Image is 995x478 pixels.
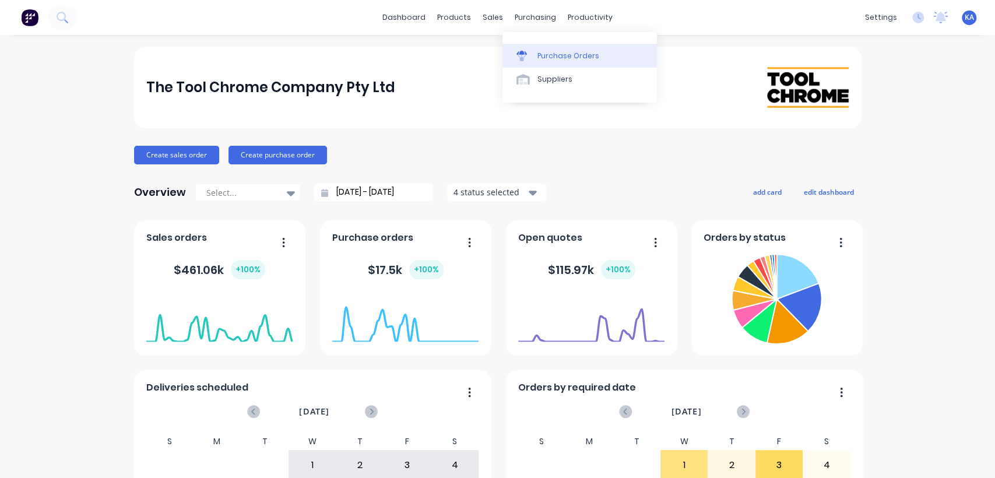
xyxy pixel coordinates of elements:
[803,433,850,450] div: S
[565,433,613,450] div: M
[518,231,582,245] span: Open quotes
[431,9,477,26] div: products
[502,44,657,67] a: Purchase Orders
[518,433,565,450] div: S
[336,433,384,450] div: T
[289,433,336,450] div: W
[228,146,327,164] button: Create purchase order
[146,381,248,395] span: Deliveries scheduled
[134,181,186,204] div: Overview
[146,76,395,99] div: The Tool Chrome Company Pty Ltd
[332,231,413,245] span: Purchase orders
[384,433,431,450] div: F
[601,260,635,279] div: + 100 %
[755,433,803,450] div: F
[708,433,755,450] div: T
[368,260,444,279] div: $ 17.5k
[767,67,849,108] img: The Tool Chrome Company Pty Ltd
[746,184,789,199] button: add card
[537,51,599,61] div: Purchase Orders
[241,433,289,450] div: T
[562,9,618,26] div: productivity
[965,12,974,23] span: KA
[194,433,241,450] div: M
[134,146,219,164] button: Create sales order
[299,405,329,418] span: [DATE]
[174,260,265,279] div: $ 461.06k
[146,433,194,450] div: S
[146,231,207,245] span: Sales orders
[231,260,265,279] div: + 100 %
[548,260,635,279] div: $ 115.97k
[409,260,444,279] div: + 100 %
[377,9,431,26] a: dashboard
[671,405,701,418] span: [DATE]
[453,186,527,198] div: 4 status selected
[660,433,708,450] div: W
[613,433,660,450] div: T
[21,9,38,26] img: Factory
[796,184,862,199] button: edit dashboard
[509,9,562,26] div: purchasing
[537,74,572,85] div: Suppliers
[502,68,657,91] a: Suppliers
[859,9,903,26] div: settings
[477,9,509,26] div: sales
[447,184,546,201] button: 4 status selected
[431,433,479,450] div: S
[704,231,786,245] span: Orders by status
